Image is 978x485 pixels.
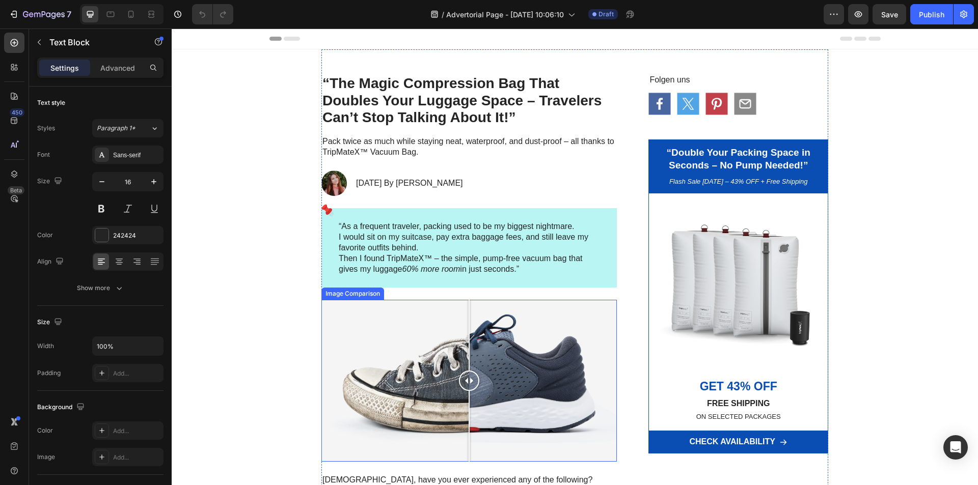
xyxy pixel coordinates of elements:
div: Show more [77,283,124,293]
div: Color [37,231,53,240]
span: Paragraph 1* [97,124,135,133]
div: Image Comparison [152,261,210,270]
input: Auto [93,337,163,355]
span: Advertorial Page - [DATE] 10:06:10 [446,9,564,20]
span: / [442,9,444,20]
div: Image [37,452,55,462]
div: Background [37,401,87,414]
div: Text style [37,98,65,107]
div: Padding [37,368,61,378]
div: Undo/Redo [192,4,233,24]
div: Font [37,150,50,159]
div: Size [37,316,64,329]
span: Save [881,10,898,19]
button: Publish [910,4,953,24]
div: Width [37,341,54,351]
h2: “Double Your Packing Space in Seconds – No Pump Needed!” [485,117,648,144]
p: Settings [50,63,79,73]
i: 60% more room [231,236,289,245]
div: 242424 [113,231,161,240]
p: FREE SHIPPING [486,370,647,381]
button: Show more [37,279,164,297]
i: Flash Sale [DATE] – 43% OFF + Free Shipping [498,149,636,157]
div: Styles [37,124,55,133]
p: Advanced [100,63,135,73]
div: Beta [8,186,24,194]
button: Paragraph 1* [92,119,164,137]
div: Sans-serif [113,151,161,160]
button: Save [873,4,906,24]
div: 450 [10,108,24,117]
p: GET 43% OFF [486,351,647,366]
img: gempages_586066319539962715-cbc035ec-ed6e-4d06-a017-991659dccb67.png [477,165,656,344]
div: Add... [113,369,161,378]
a: CHECK AVAILABILITY [477,402,657,425]
div: Publish [919,9,944,20]
p: 7 [67,8,71,20]
p: [DATE] By [PERSON_NAME] [184,150,291,160]
div: Size [37,175,64,188]
div: Add... [113,426,161,436]
p: “As a frequent traveler, packing used to be my biggest nightmare. I would sit on my suitcase, pay... [167,193,428,246]
p: [DEMOGRAPHIC_DATA], have you ever experienced any of the following? [151,446,444,457]
div: Add... [113,453,161,462]
div: Align [37,255,66,269]
button: 7 [4,4,76,24]
div: Color [37,426,53,435]
div: CHECK AVAILABILITY [518,408,604,419]
iframe: Design area [172,28,978,485]
span: Draft [599,10,614,19]
p: Text Block [49,36,136,48]
p: Folgen uns [478,46,656,57]
div: Open Intercom Messenger [943,435,968,460]
p: ON SELECTED PACKAGES [486,384,647,393]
